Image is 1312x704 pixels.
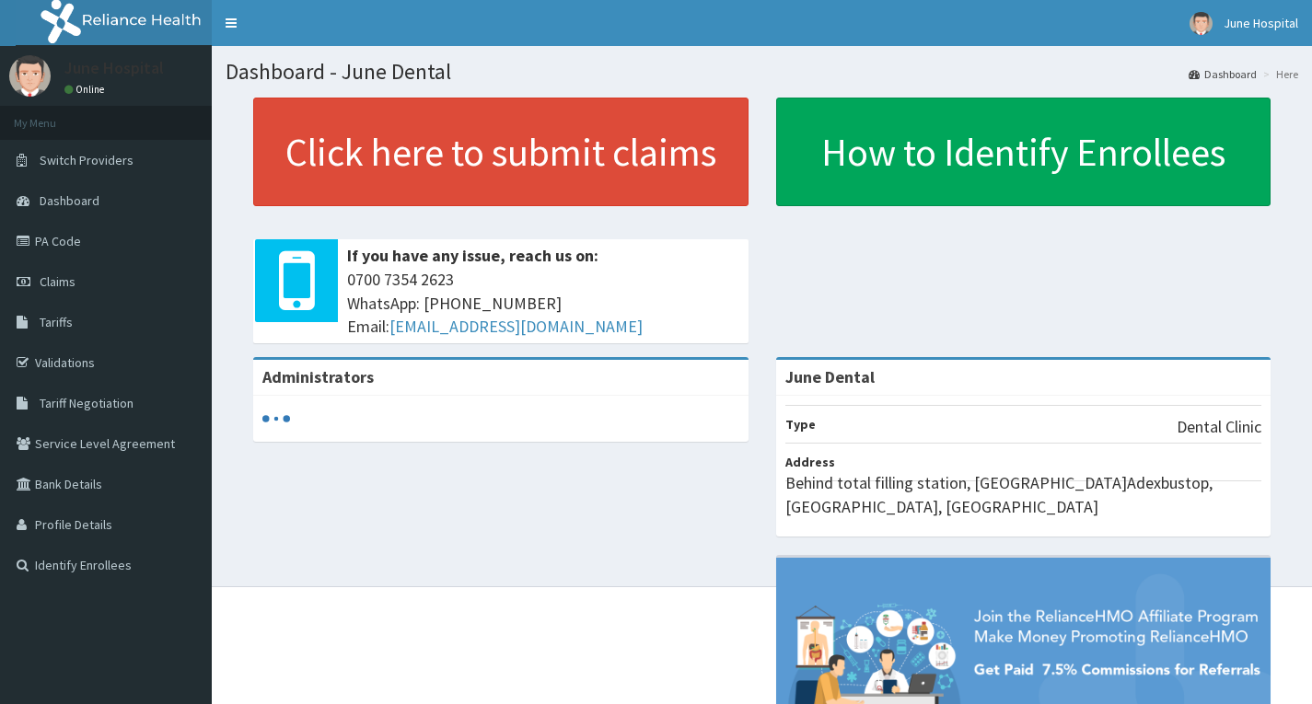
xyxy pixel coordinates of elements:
h1: Dashboard - June Dental [226,60,1298,84]
b: If you have any issue, reach us on: [347,245,598,266]
span: Dashboard [40,192,99,209]
li: Here [1259,66,1298,82]
a: Online [64,83,109,96]
p: Behind total filling station, [GEOGRAPHIC_DATA]Adexbustop,[GEOGRAPHIC_DATA], [GEOGRAPHIC_DATA] [785,471,1262,518]
img: User Image [9,55,51,97]
strong: June Dental [785,366,875,387]
b: Type [785,416,816,433]
svg: audio-loading [262,405,290,433]
span: Tariff Negotiation [40,395,134,411]
b: Administrators [262,366,374,387]
span: Tariffs [40,314,73,330]
p: Dental Clinic [1177,415,1261,439]
span: 0700 7354 2623 WhatsApp: [PHONE_NUMBER] Email: [347,268,739,339]
a: [EMAIL_ADDRESS][DOMAIN_NAME] [389,316,643,337]
a: Dashboard [1189,66,1257,82]
b: Address [785,454,835,470]
span: June Hospital [1224,15,1298,31]
a: How to Identify Enrollees [776,98,1271,206]
span: Switch Providers [40,152,134,168]
img: User Image [1190,12,1213,35]
a: Click here to submit claims [253,98,749,206]
p: June Hospital [64,60,164,76]
span: Claims [40,273,75,290]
